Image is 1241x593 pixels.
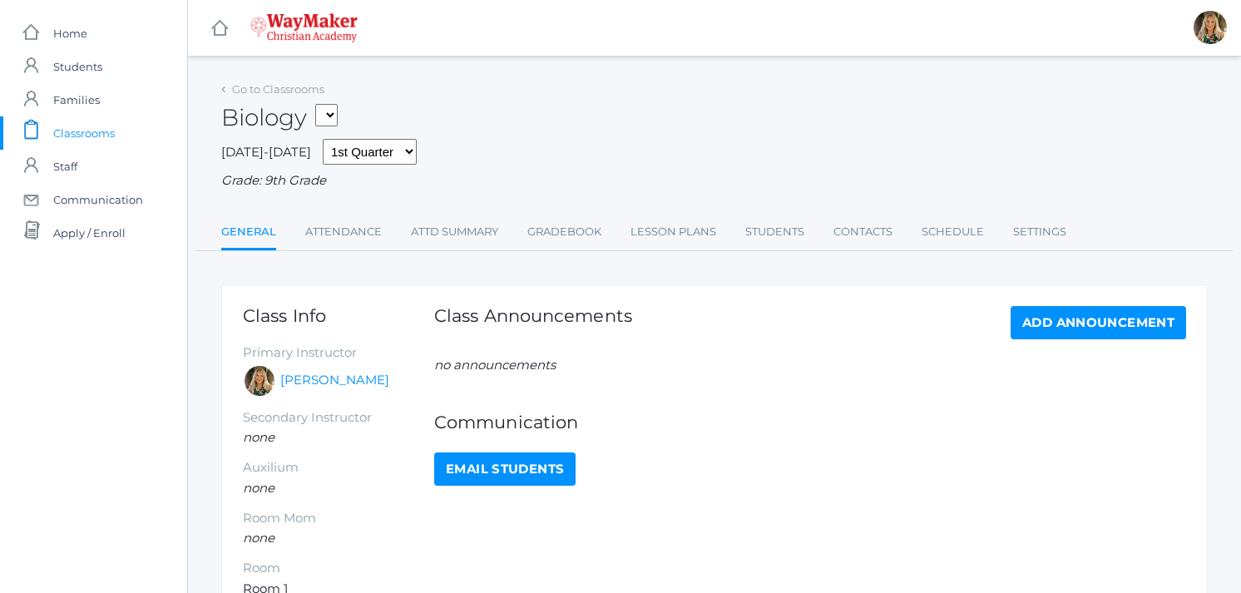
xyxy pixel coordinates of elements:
[243,511,434,526] h5: Room Mom
[243,480,274,496] em: none
[1194,11,1227,44] div: Claudia Marosz
[243,561,434,576] h5: Room
[527,215,601,249] a: Gradebook
[250,13,358,42] img: 4_waymaker-logo-stack-white.png
[243,306,434,325] h1: Class Info
[630,215,716,249] a: Lesson Plans
[232,82,324,96] a: Go to Classrooms
[745,215,804,249] a: Students
[53,216,126,250] span: Apply / Enroll
[221,215,276,251] a: General
[1011,306,1186,339] a: Add Announcement
[411,215,498,249] a: Attd Summary
[243,364,276,398] div: Claudia Marosz
[221,171,1208,190] div: Grade: 9th Grade
[221,105,338,131] h2: Biology
[53,183,143,216] span: Communication
[434,452,576,486] a: Email Students
[434,306,632,335] h1: Class Announcements
[434,357,556,373] em: no announcements
[243,411,434,425] h5: Secondary Instructor
[1013,215,1066,249] a: Settings
[243,530,274,546] em: none
[243,429,274,445] em: none
[53,116,115,150] span: Classrooms
[243,461,434,475] h5: Auxilium
[434,413,1186,432] h1: Communication
[53,17,87,50] span: Home
[833,215,892,249] a: Contacts
[53,50,102,83] span: Students
[305,215,382,249] a: Attendance
[922,215,984,249] a: Schedule
[53,150,77,183] span: Staff
[280,371,389,390] a: [PERSON_NAME]
[221,144,311,160] span: [DATE]-[DATE]
[53,83,100,116] span: Families
[243,346,434,360] h5: Primary Instructor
